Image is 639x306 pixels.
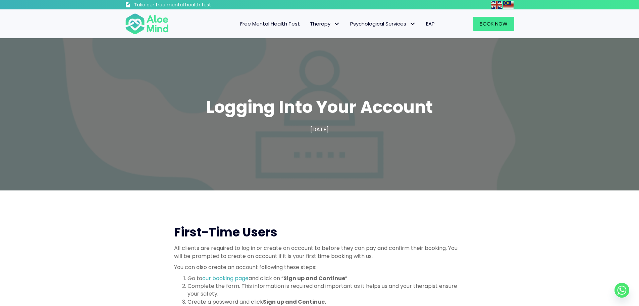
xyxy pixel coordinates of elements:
a: our booking page [202,274,249,282]
strong: Sign up and Continue [283,274,345,282]
span: Free Mental Health Test [240,20,300,27]
a: EAP [421,17,440,31]
span: Psychological Services: submenu [408,19,418,29]
p: All clients are required to log in or create an account to before they can pay and confirm their ... [174,244,465,260]
img: Aloe mind Logo [125,13,169,35]
span: Therapy: submenu [332,19,342,29]
a: Malay [503,1,514,8]
strong: Sign up and Continue. [263,298,326,306]
li: Complete the form. This information is required and important as it helps us and your therapist e... [188,282,465,298]
span: Psychological Services [350,20,416,27]
li: Create a password and click [188,298,465,306]
a: Take our free mental health test [125,2,247,9]
a: Whatsapp [615,283,629,298]
span: Book Now [480,20,508,27]
span: [DATE] [310,126,329,133]
li: Go to and click on “ ” [188,274,465,282]
a: Book Now [473,17,514,31]
a: Psychological ServicesPsychological Services: submenu [345,17,421,31]
h2: First-Time Users [174,224,465,241]
img: ms [503,1,514,9]
span: Logging Into Your Account [206,95,433,119]
a: TherapyTherapy: submenu [305,17,345,31]
a: Free Mental Health Test [235,17,305,31]
a: English [491,1,503,8]
nav: Menu [177,17,440,31]
h3: Take our free mental health test [134,2,247,8]
img: en [491,1,502,9]
p: You can also create an account following these steps: [174,263,465,271]
span: EAP [426,20,435,27]
span: Therapy [310,20,340,27]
